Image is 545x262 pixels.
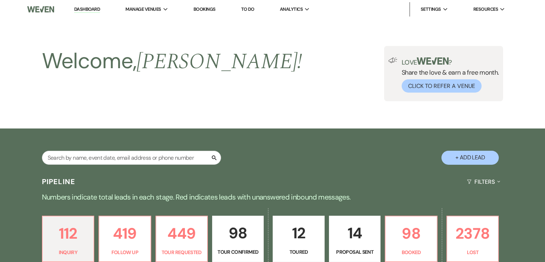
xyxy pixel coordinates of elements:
img: loud-speaker-illustration.svg [388,57,397,63]
p: Inquiry [47,248,89,256]
span: Resources [473,6,498,13]
span: [PERSON_NAME] ! [137,45,302,78]
a: To Do [241,6,254,12]
span: Manage Venues [125,6,161,13]
p: Toured [277,248,320,256]
h3: Pipeline [42,177,76,187]
p: 419 [104,221,146,245]
button: + Add Lead [441,151,499,165]
p: 98 [217,221,259,245]
p: 14 [334,221,376,245]
p: 112 [47,221,89,245]
p: 449 [161,221,203,245]
p: Tour Requested [161,248,203,256]
img: weven-logo-green.svg [417,57,449,65]
p: 98 [390,221,432,245]
p: 2378 [451,221,494,245]
p: Booked [390,248,432,256]
button: Filters [464,172,503,191]
img: Weven Logo [27,2,54,17]
div: Share the love & earn a free month. [397,57,499,93]
h2: Welcome, [42,46,302,77]
a: Bookings [193,6,216,12]
p: Proposal Sent [334,248,376,256]
p: Tour Confirmed [217,248,259,256]
p: Love ? [402,57,499,66]
button: Click to Refer a Venue [402,79,482,93]
p: Lost [451,248,494,256]
input: Search by name, event date, email address or phone number [42,151,221,165]
p: Follow Up [104,248,146,256]
span: Analytics [280,6,303,13]
a: Dashboard [74,6,100,13]
p: Numbers indicate total leads in each stage. Red indicates leads with unanswered inbound messages. [15,191,531,203]
p: 12 [277,221,320,245]
span: Settings [421,6,441,13]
